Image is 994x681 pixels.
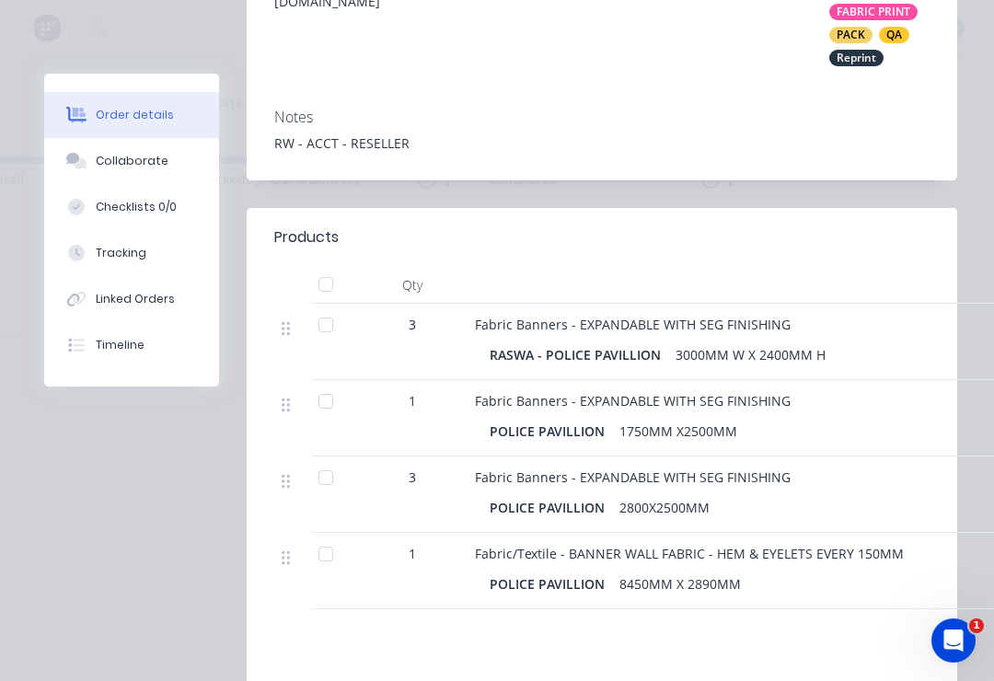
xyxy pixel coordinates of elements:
button: Collaborate [44,138,219,184]
div: QA [879,27,909,43]
div: FABRIC PRINT [829,4,918,20]
iframe: Intercom live chat [931,618,976,663]
span: 1 [409,544,416,563]
span: Fabric Banners - EXPANDABLE WITH SEG FINISHING [475,468,791,486]
div: POLICE PAVILLION [490,418,612,444]
span: 3 [409,315,416,334]
div: 8450MM X 2890MM [612,571,748,597]
span: Fabric/Textile - BANNER WALL FABRIC - HEM & EYELETS EVERY 150MM [475,545,904,562]
span: 1 [409,391,416,410]
div: Timeline [96,337,144,353]
button: Timeline [44,322,219,368]
div: RW - ACCT - RESELLER [274,133,930,153]
div: Checklists 0/0 [96,199,177,215]
div: Collaborate [96,153,168,169]
div: 2800X2500MM [612,494,717,521]
button: Checklists 0/0 [44,184,219,230]
div: PACK [829,27,873,43]
button: Linked Orders [44,276,219,322]
span: 3 [409,467,416,487]
span: Fabric Banners - EXPANDABLE WITH SEG FINISHING [475,316,791,333]
span: 1 [969,618,984,633]
button: Tracking [44,230,219,276]
div: POLICE PAVILLION [490,571,612,597]
span: Fabric Banners - EXPANDABLE WITH SEG FINISHING [475,392,791,410]
div: RASWA - POLICE PAVILLION [490,341,668,368]
div: Qty [357,267,468,304]
div: Linked Orders [96,291,175,307]
div: 3000MM W X 2400MM H [668,341,833,368]
button: Order details [44,92,219,138]
div: POLICE PAVILLION [490,494,612,521]
div: Order details [96,107,174,123]
div: Reprint [829,50,884,66]
div: 1750MM X2500MM [612,418,745,444]
div: Notes [274,109,930,126]
div: Tracking [96,245,146,261]
div: Products [274,226,339,248]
